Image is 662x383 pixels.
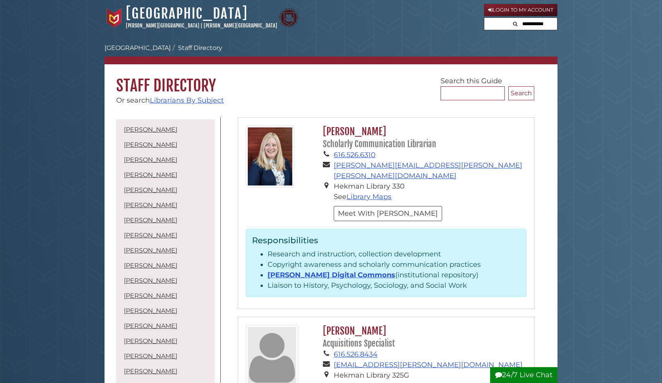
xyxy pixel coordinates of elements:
[201,22,202,29] span: |
[124,141,177,148] a: [PERSON_NAME]
[116,96,224,105] span: Or search
[105,43,557,64] nav: breadcrumb
[150,96,224,105] a: Librarians By Subject
[334,361,523,369] a: [EMAIL_ADDRESS][PERSON_NAME][DOMAIN_NAME]
[268,280,520,291] li: Liaison to History, Psychology, Sociology, and Social Work
[124,352,177,360] a: [PERSON_NAME]
[124,156,177,163] a: [PERSON_NAME]
[484,4,557,16] a: Login to My Account
[246,125,294,187] img: gina_bolger_125x160.jpg
[124,171,177,179] a: [PERSON_NAME]
[334,350,377,359] a: 616.526.8434
[124,126,177,133] a: [PERSON_NAME]
[268,249,520,259] li: Research and instruction, collection development
[126,22,199,29] a: [PERSON_NAME][GEOGRAPHIC_DATA]
[124,247,177,254] a: [PERSON_NAME]
[105,44,171,52] a: [GEOGRAPHIC_DATA]
[268,259,520,270] li: Copyright awareness and scholarly communication practices
[323,338,395,349] small: Acquisitions Specialist
[105,64,557,95] h1: Staff Directory
[334,181,527,202] li: Hekman Library 330 See
[124,216,177,224] a: [PERSON_NAME]
[124,368,177,375] a: [PERSON_NAME]
[490,367,557,383] button: 24/7 Live Chat
[513,21,518,26] i: Search
[126,5,248,22] a: [GEOGRAPHIC_DATA]
[124,292,177,299] a: [PERSON_NAME]
[334,206,442,221] button: Meet With [PERSON_NAME]
[279,8,298,27] img: Calvin Theological Seminary
[252,235,520,245] h3: Responsibilities
[319,325,527,349] h2: [PERSON_NAME]
[268,271,395,279] a: [PERSON_NAME] Digital Commons
[334,151,376,159] a: 616.526.6310
[124,322,177,330] a: [PERSON_NAME]
[511,18,520,28] button: Search
[319,125,527,150] h2: [PERSON_NAME]
[346,192,391,201] a: Library Maps
[124,262,177,269] a: [PERSON_NAME]
[178,44,222,52] a: Staff Directory
[508,86,534,100] button: Search
[204,22,277,29] a: [PERSON_NAME][GEOGRAPHIC_DATA]
[124,337,177,345] a: [PERSON_NAME]
[334,161,522,180] a: [PERSON_NAME][EMAIL_ADDRESS][PERSON_NAME][PERSON_NAME][DOMAIN_NAME]
[105,8,124,27] img: Calvin University
[124,277,177,284] a: [PERSON_NAME]
[268,270,520,280] li: (institutional repository)
[124,186,177,194] a: [PERSON_NAME]
[124,307,177,314] a: [PERSON_NAME]
[124,201,177,209] a: [PERSON_NAME]
[124,232,177,239] a: [PERSON_NAME]
[323,139,436,149] small: Scholarly Communication Librarian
